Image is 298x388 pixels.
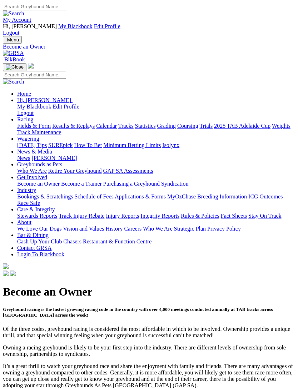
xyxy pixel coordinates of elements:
img: GRSA [3,50,24,56]
a: My Blackbook [17,104,51,110]
img: logo-grsa-white.png [3,263,9,269]
span: Hi, [PERSON_NAME] [17,97,71,103]
div: Wagering [17,142,295,148]
a: News [17,155,30,161]
a: Track Maintenance [17,129,61,135]
a: Bookings & Scratchings [17,193,73,200]
a: Who We Are [143,226,173,232]
a: Coursing [177,123,198,129]
div: About [17,226,295,232]
a: Logout [3,30,19,36]
span: Menu [7,37,19,42]
a: Trials [199,123,213,129]
button: Toggle navigation [3,63,26,71]
a: Calendar [96,123,117,129]
div: Racing [17,123,295,136]
button: Toggle navigation [3,36,22,44]
a: Applications & Forms [115,193,166,200]
a: Purchasing a Greyhound [103,181,160,187]
a: My Account [3,17,31,23]
a: News & Media [17,148,52,155]
a: Fact Sheets [221,213,247,219]
div: Hi, [PERSON_NAME] [17,104,295,116]
input: Search [3,71,66,79]
a: Logout [17,110,34,116]
a: Hi, [PERSON_NAME] [17,97,73,103]
a: Minimum Betting Limits [103,142,161,148]
div: Get Involved [17,181,295,187]
input: Search [3,3,66,10]
img: Close [6,64,24,70]
a: Stay On Track [248,213,281,219]
img: Search [3,10,24,17]
a: Edit Profile [53,104,79,110]
div: Greyhounds as Pets [17,168,295,174]
a: Weights [272,123,290,129]
div: Bar & Dining [17,238,295,245]
a: Become an Owner [17,181,60,187]
a: Injury Reports [106,213,139,219]
a: [DATE] Tips [17,142,47,148]
a: Grading [157,123,176,129]
a: Breeding Information [197,193,247,200]
a: Race Safe [17,200,40,206]
a: Cash Up Your Club [17,238,62,245]
a: Rules & Policies [181,213,219,219]
a: Bar & Dining [17,232,49,238]
div: News & Media [17,155,295,161]
img: logo-grsa-white.png [28,63,34,69]
img: Search [3,79,24,85]
a: Integrity Reports [140,213,179,219]
a: Vision and Values [63,226,104,232]
a: Privacy Policy [207,226,241,232]
a: Tracks [118,123,134,129]
a: How To Bet [74,142,102,148]
a: 2025 TAB Adelaide Cup [214,123,270,129]
p: Owning a racing greyhound is likely to be your first step into the industry. There are different ... [3,344,295,357]
a: Isolynx [162,142,179,148]
a: Careers [124,226,141,232]
a: Fields & Form [17,123,51,129]
a: Care & Integrity [17,206,55,212]
a: Track Injury Rebate [59,213,104,219]
div: Industry [17,193,295,206]
span: BlkBook [4,56,25,62]
a: Become an Owner [3,44,295,50]
a: ICG Outcomes [248,193,283,200]
a: Racing [17,116,33,122]
a: Stewards Reports [17,213,57,219]
div: Care & Integrity [17,213,295,219]
a: My Blackbook [58,23,93,29]
a: Greyhounds as Pets [17,161,62,167]
h5: Greyhound racing is the fastest growing racing code in the country with over 4,000 meetings condu... [3,307,295,318]
a: MyOzChase [167,193,196,200]
h1: Become an Owner [3,285,295,298]
a: Statistics [135,123,156,129]
img: twitter.svg [10,271,16,276]
a: Chasers Restaurant & Function Centre [63,238,152,245]
a: SUREpick [48,142,73,148]
p: Of the three codes, greyhound racing is considered the most affordable in which to be involved. O... [3,326,295,339]
a: Strategic Plan [174,226,206,232]
a: GAP SA Assessments [103,168,153,174]
a: Schedule of Fees [74,193,113,200]
a: We Love Our Dogs [17,226,61,232]
a: Who We Are [17,168,47,174]
a: Edit Profile [94,23,120,29]
a: History [105,226,123,232]
a: Get Involved [17,174,47,180]
a: Results & Replays [52,123,95,129]
span: Hi, [PERSON_NAME] [3,23,57,29]
a: Industry [17,187,36,193]
img: facebook.svg [3,271,9,276]
a: BlkBook [3,56,25,62]
a: Contact GRSA [17,245,51,251]
a: Retire Your Greyhound [48,168,102,174]
a: [PERSON_NAME] [31,155,77,161]
div: My Account [3,23,295,36]
a: Become a Trainer [61,181,102,187]
a: Wagering [17,136,39,142]
a: Login To Blackbook [17,251,64,257]
a: Home [17,91,31,97]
